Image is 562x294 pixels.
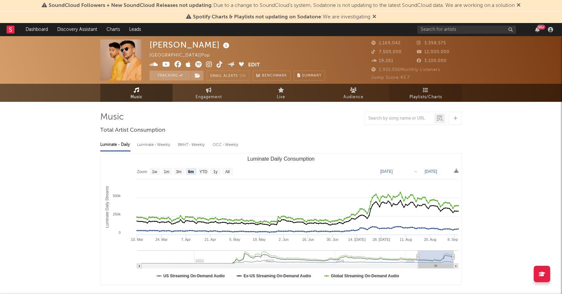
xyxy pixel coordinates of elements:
text: 0 [119,231,121,235]
a: Charts [102,23,125,36]
div: 99 + [537,25,545,30]
text: 3m [176,170,182,174]
text: 19. May [253,237,266,241]
span: 3,398,575 [417,41,446,45]
span: Total Artist Consumption [100,126,165,134]
button: Email AlertsOn [207,71,249,80]
span: 1,955,016 Monthly Listeners [371,68,440,72]
text: YTD [199,170,207,174]
a: Engagement [173,84,245,102]
a: Dashboard [21,23,53,36]
text: 8. Sep [448,237,458,241]
text: 1m [164,170,170,174]
text: Ex-US Streaming On-Demand Audio [244,274,311,278]
span: SoundCloud Followers + New SoundCloud Releases not updating [49,3,212,8]
text: Zoom [137,170,147,174]
div: OCC - Weekly [213,139,239,150]
div: [GEOGRAPHIC_DATA] | Pop [150,52,218,59]
text: 14. [DATE] [348,237,366,241]
div: [PERSON_NAME] [150,39,231,50]
svg: Luminate Daily Consumption [101,153,461,285]
input: Search by song name or URL [365,116,434,121]
span: 3,100,000 [417,59,447,63]
button: Tracking [150,71,191,80]
button: Edit [248,61,260,69]
span: 12,000,000 [417,50,450,54]
button: Summary [294,71,325,80]
text: 250k [113,212,121,216]
text: Global Streaming On-Demand Audio [331,274,399,278]
span: : We are investigating [193,14,370,20]
span: Spotify Charts & Playlists not updating on Sodatone [193,14,321,20]
input: Search for artists [417,26,516,34]
span: Dismiss [372,14,376,20]
span: Jump Score: 43.7 [371,76,410,80]
text: 500k [113,194,121,198]
text: 28. [DATE] [373,237,390,241]
div: Luminate - Daily [100,139,130,150]
span: Playlists/Charts [410,93,442,101]
em: On [240,74,246,78]
button: 99+ [535,27,540,32]
text: 16. Jun [302,237,314,241]
span: Live [277,93,285,101]
span: Summary [302,74,321,78]
a: Leads [125,23,146,36]
text: 24. Mar [155,237,168,241]
text: 6m [188,170,194,174]
span: Audience [343,93,363,101]
text: [DATE] [425,169,437,174]
text: [DATE] [380,169,393,174]
text: 10. Mar [131,237,143,241]
a: Audience [317,84,389,102]
text: 5. May [229,237,241,241]
text: 21. Apr [205,237,216,241]
span: Music [130,93,143,101]
span: Benchmark [262,72,287,80]
span: 19,261 [371,59,393,63]
text: Luminate Daily Consumption [247,156,315,162]
text: 1y [213,170,218,174]
a: Playlists/Charts [389,84,462,102]
text: 11. Aug [400,237,412,241]
a: Music [100,84,173,102]
text: 30. Jun [327,237,339,241]
a: Discovery Assistant [53,23,102,36]
text: US Streaming On-Demand Audio [163,274,225,278]
span: 1,169,042 [371,41,401,45]
text: All [225,170,229,174]
span: Dismiss [517,3,521,8]
div: BMAT - Weekly [178,139,206,150]
text: → [413,169,417,174]
span: Engagement [196,93,222,101]
text: 2. Jun [279,237,289,241]
span: : Due to a change to SoundCloud's system, Sodatone is not updating to the latest SoundCloud data.... [49,3,515,8]
text: 25. Aug [424,237,436,241]
text: Luminate Daily Streams [105,186,109,228]
text: 7. Apr [181,237,191,241]
span: 7,500,000 [371,50,402,54]
div: Luminate - Weekly [137,139,172,150]
a: Live [245,84,317,102]
text: 1w [152,170,157,174]
a: Benchmark [253,71,291,80]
